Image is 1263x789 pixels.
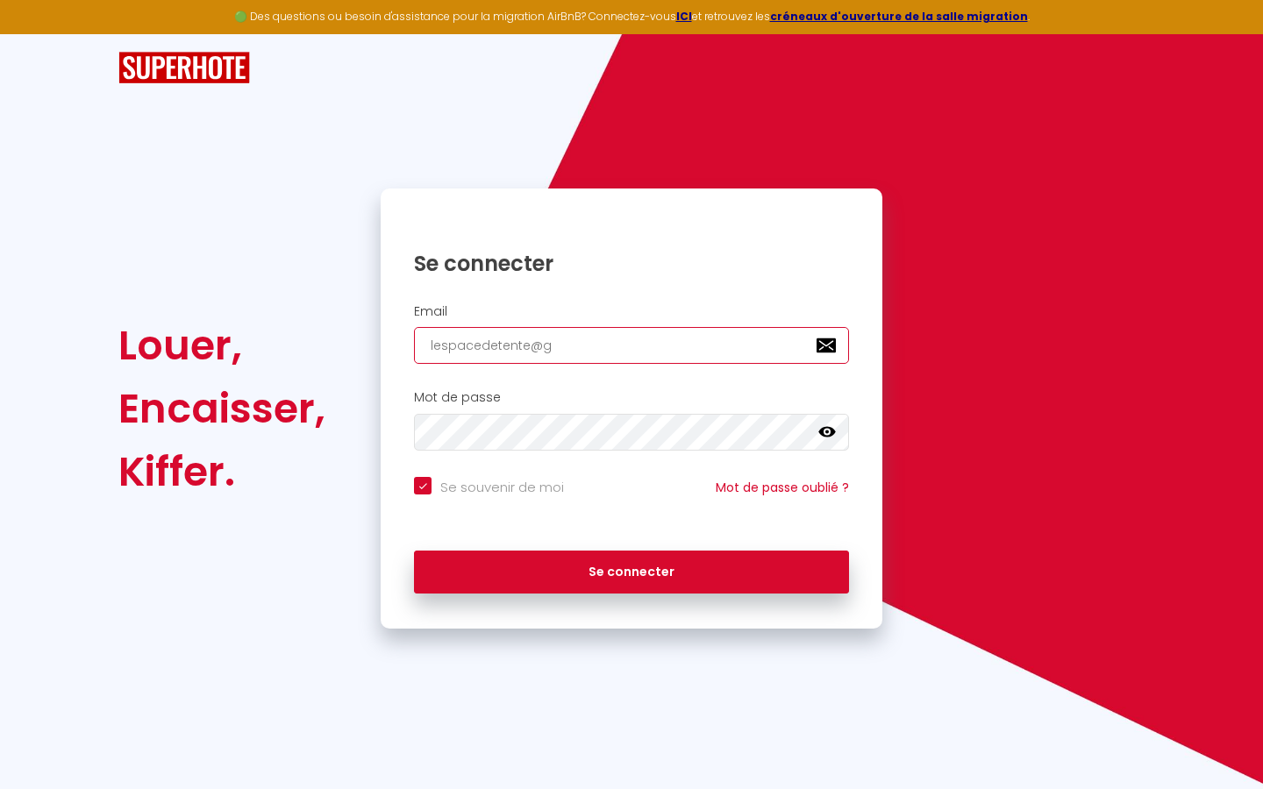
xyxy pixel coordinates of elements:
[118,314,325,377] div: Louer,
[118,440,325,503] div: Kiffer.
[414,327,849,364] input: Ton Email
[14,7,67,60] button: Ouvrir le widget de chat LiveChat
[414,551,849,594] button: Se connecter
[676,9,692,24] a: ICI
[118,377,325,440] div: Encaisser,
[414,390,849,405] h2: Mot de passe
[414,250,849,277] h1: Se connecter
[716,479,849,496] a: Mot de passe oublié ?
[770,9,1028,24] a: créneaux d'ouverture de la salle migration
[118,52,250,84] img: SuperHote logo
[414,304,849,319] h2: Email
